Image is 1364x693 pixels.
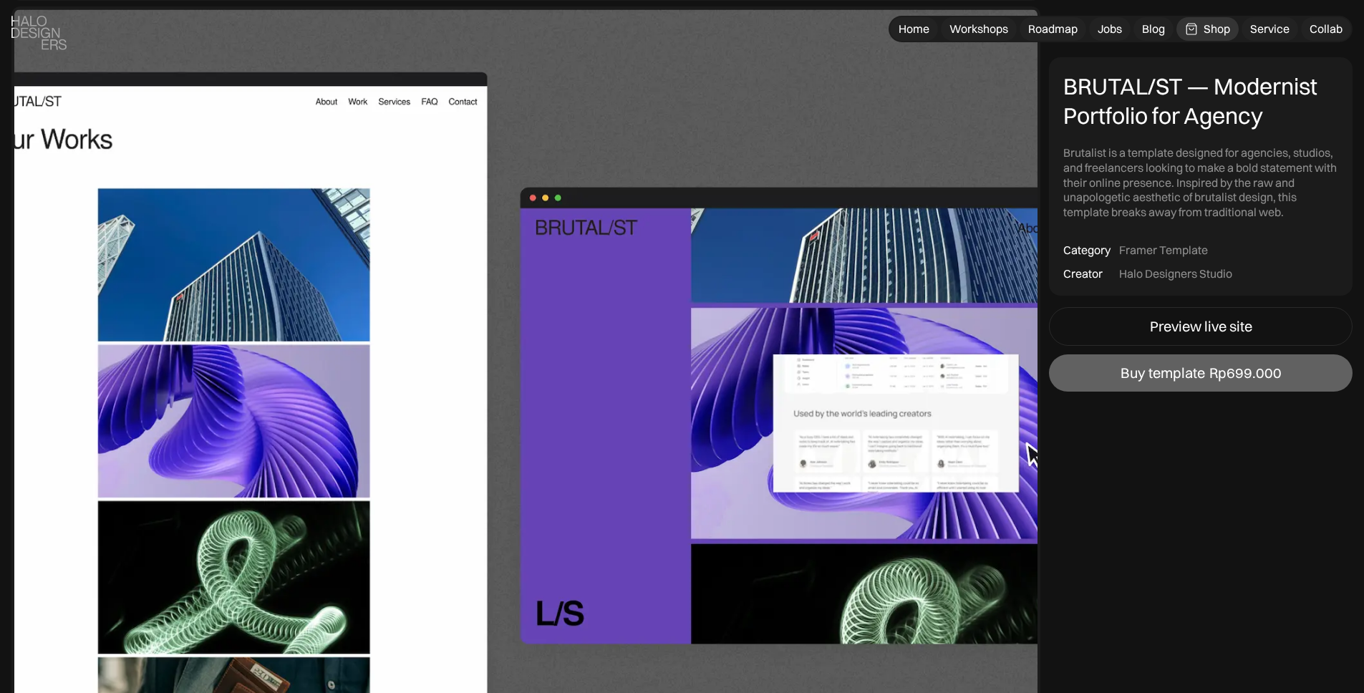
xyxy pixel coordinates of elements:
[890,17,938,41] a: Home
[1142,21,1165,37] div: Blog
[949,21,1008,37] div: Workshops
[1028,21,1078,37] div: Roadmap
[1150,318,1252,335] div: Preview live site
[1020,17,1086,41] a: Roadmap
[1063,266,1103,281] div: Creator
[1098,21,1122,37] div: Jobs
[1209,364,1282,382] div: Rp699.000
[1063,145,1338,220] div: Brutalist is a template designed for agencies, studios, and freelancers looking to make a bold st...
[1063,72,1338,131] div: BRUTAL/ST — Modernist Portfolio for Agency
[1049,354,1353,392] a: Buy templateRp699.000
[1049,307,1353,346] a: Preview live site
[1242,17,1298,41] a: Service
[1089,17,1131,41] a: Jobs
[1133,17,1174,41] a: Blog
[1176,17,1239,41] a: Shop
[1063,243,1111,258] div: Category
[1301,17,1351,41] a: Collab
[1119,266,1232,281] div: Halo Designers Studio
[1121,364,1205,382] div: Buy template
[899,21,929,37] div: Home
[941,17,1017,41] a: Workshops
[1204,21,1230,37] div: Shop
[1250,21,1290,37] div: Service
[1119,243,1208,258] div: Framer Template
[1310,21,1343,37] div: Collab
